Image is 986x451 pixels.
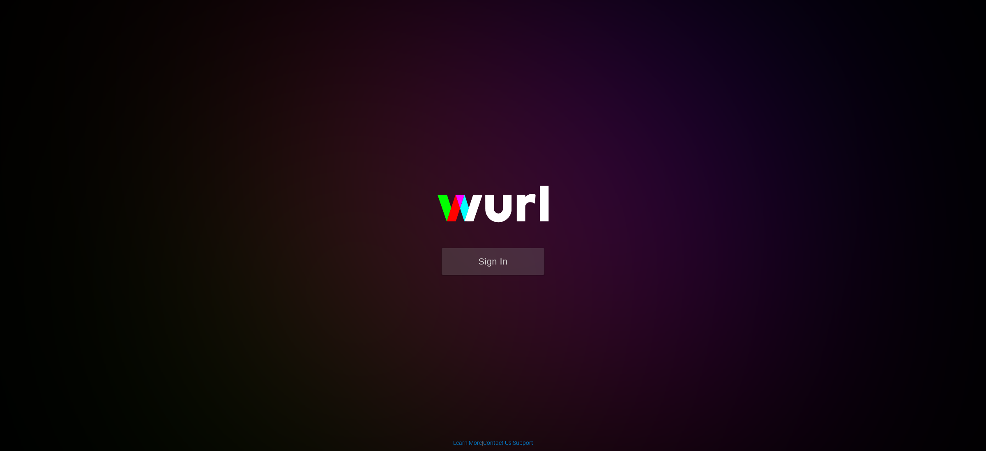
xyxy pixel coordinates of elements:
img: wurl-logo-on-black-223613ac3d8ba8fe6dc639794a292ebdb59501304c7dfd60c99c58986ef67473.svg [411,168,575,248]
a: Support [513,439,533,446]
div: | | [453,439,533,447]
button: Sign In [442,248,544,275]
a: Learn More [453,439,482,446]
a: Contact Us [483,439,511,446]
